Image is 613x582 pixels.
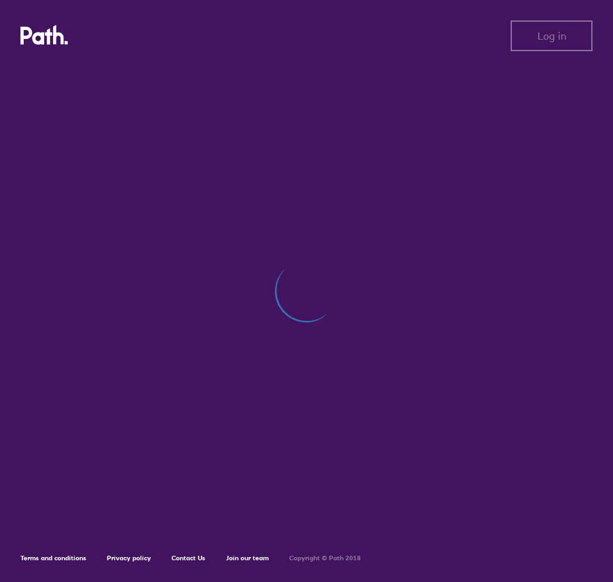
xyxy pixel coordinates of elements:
a: Contact Us [171,554,205,562]
a: Join our team [226,554,269,562]
span: Log in [537,30,566,42]
button: Log in [511,20,593,51]
h6: Copyright © Path 2018 [289,554,361,562]
a: Terms and conditions [20,554,86,562]
a: Privacy policy [107,554,151,562]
